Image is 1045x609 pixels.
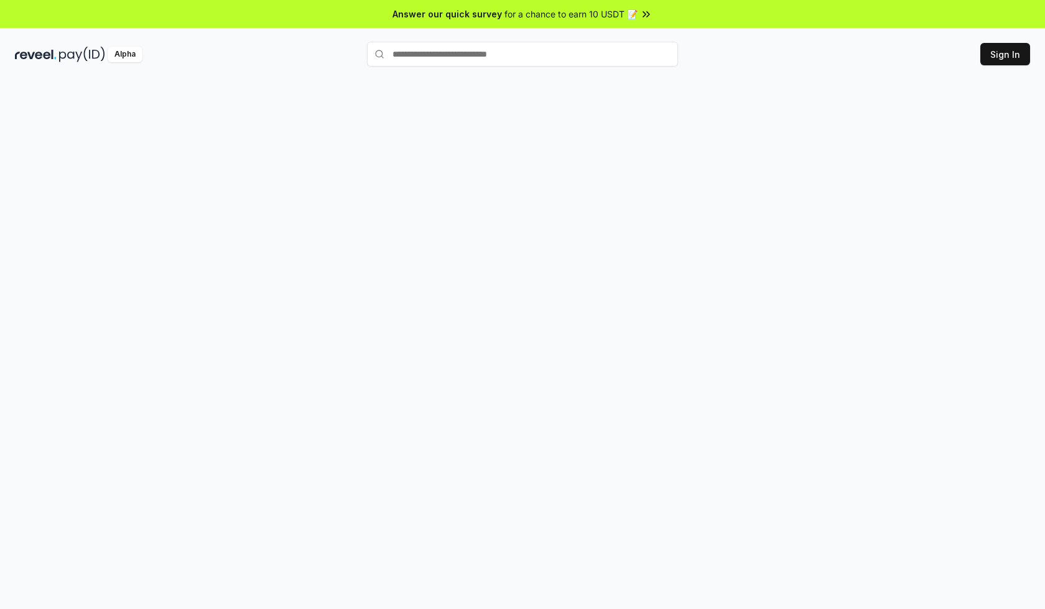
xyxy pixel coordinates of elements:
[980,43,1030,65] button: Sign In
[15,47,57,62] img: reveel_dark
[392,7,502,21] span: Answer our quick survey
[504,7,638,21] span: for a chance to earn 10 USDT 📝
[108,47,142,62] div: Alpha
[59,47,105,62] img: pay_id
